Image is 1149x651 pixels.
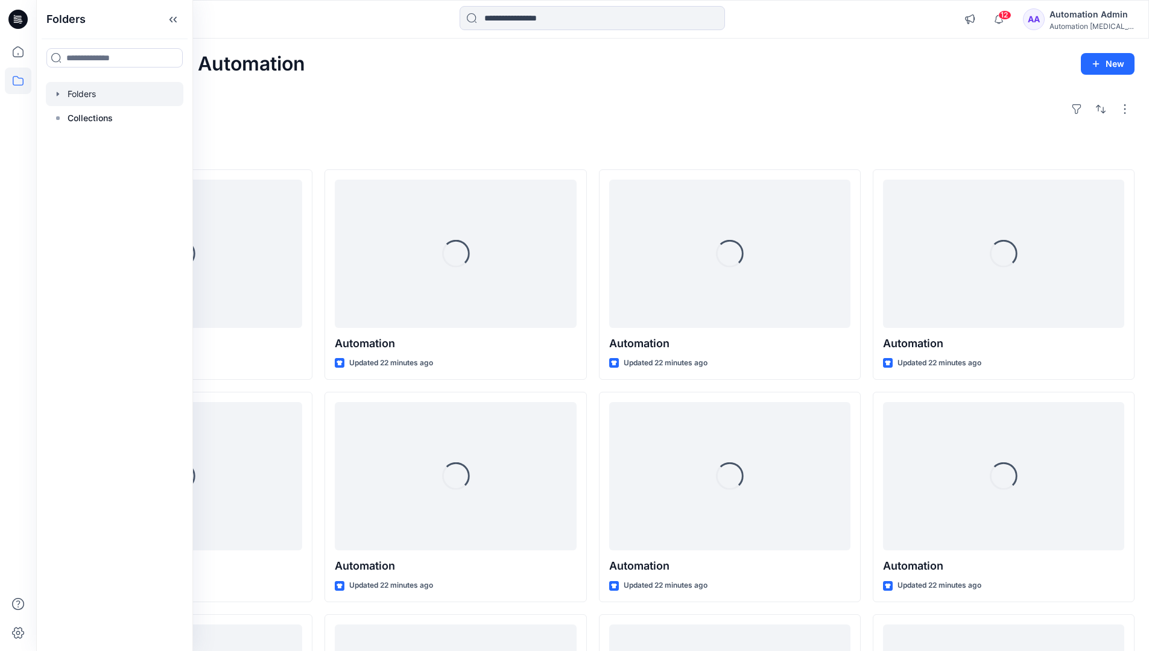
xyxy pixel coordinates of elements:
[51,143,1135,157] h4: Styles
[1049,22,1134,31] div: Automation [MEDICAL_DATA]...
[897,357,981,370] p: Updated 22 minutes ago
[609,335,850,352] p: Automation
[897,579,981,592] p: Updated 22 minutes ago
[624,357,707,370] p: Updated 22 minutes ago
[1081,53,1135,75] button: New
[998,10,1011,20] span: 12
[1049,7,1134,22] div: Automation Admin
[349,579,433,592] p: Updated 22 minutes ago
[624,579,707,592] p: Updated 22 minutes ago
[335,558,576,574] p: Automation
[883,335,1124,352] p: Automation
[68,111,113,125] p: Collections
[1023,8,1045,30] div: AA
[609,558,850,574] p: Automation
[883,558,1124,574] p: Automation
[349,357,433,370] p: Updated 22 minutes ago
[335,335,576,352] p: Automation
